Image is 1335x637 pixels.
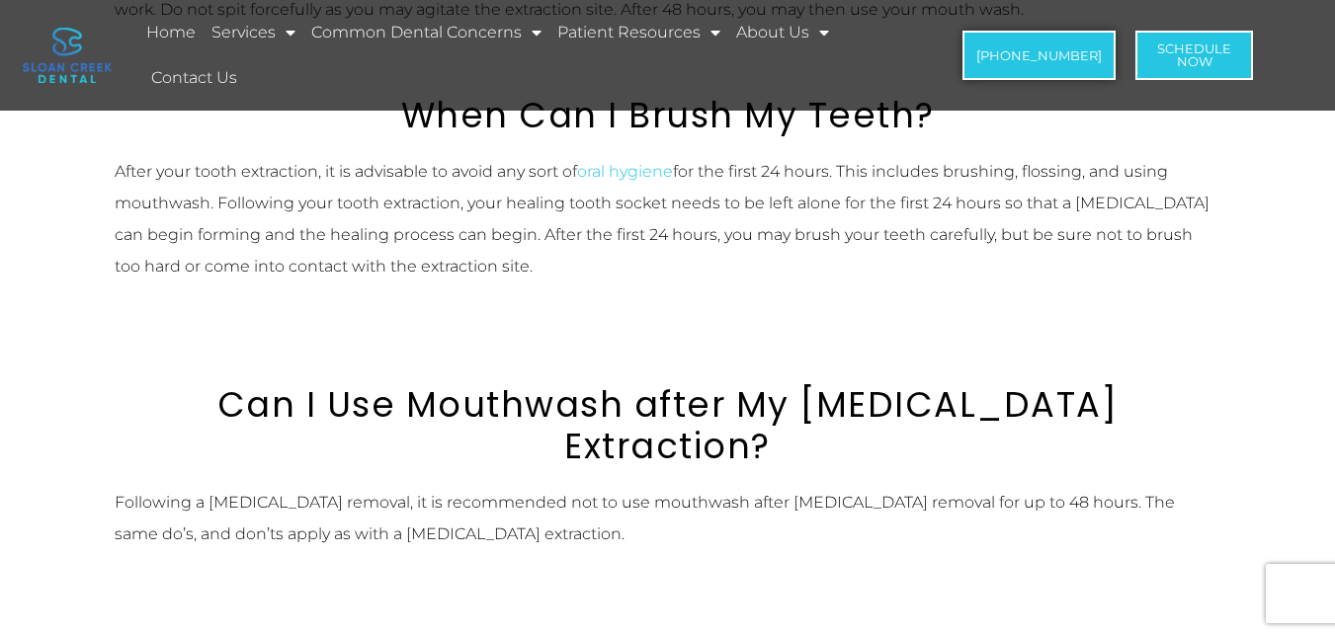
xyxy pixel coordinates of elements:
[23,28,112,83] img: logo
[554,10,723,55] a: Patient Resources
[143,10,199,55] a: Home
[115,156,1221,282] p: After your tooth extraction, it is advisable to avoid any sort of for the first 24 hours. This in...
[115,95,1221,136] h2: When Can I Brush My Teeth?
[1157,42,1231,68] span: Schedule Now
[577,162,673,181] a: oral hygiene
[115,384,1221,467] h2: Can I Use Mouthwash after My [MEDICAL_DATA] Extraction?
[1135,31,1253,80] a: ScheduleNow
[733,10,832,55] a: About Us
[962,31,1116,80] a: [PHONE_NUMBER]
[143,10,916,101] nav: Menu
[308,10,544,55] a: Common Dental Concerns
[209,10,298,55] a: Services
[115,487,1221,550] p: Following a [MEDICAL_DATA] removal, it is recommended not to use mouthwash after [MEDICAL_DATA] r...
[976,49,1102,62] span: [PHONE_NUMBER]
[148,55,240,101] a: Contact Us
